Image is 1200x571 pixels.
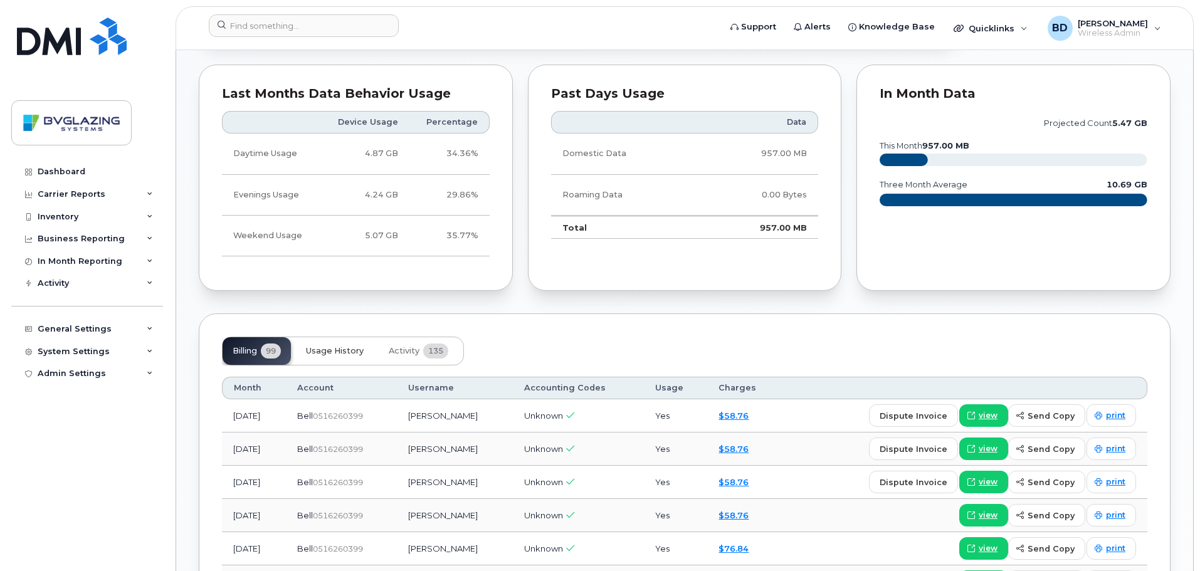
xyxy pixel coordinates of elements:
[409,134,490,174] td: 34.36%
[699,216,818,239] td: 957.00 MB
[222,216,320,256] td: Weekend Usage
[397,466,513,499] td: [PERSON_NAME]
[879,141,969,150] text: this month
[397,432,513,466] td: [PERSON_NAME]
[880,88,1147,100] div: In Month Data
[222,377,286,399] th: Month
[1044,118,1147,128] text: projected count
[551,175,699,216] td: Roaming Data
[409,216,490,256] td: 35.77%
[297,444,313,454] span: Bell
[1106,543,1125,554] span: print
[741,21,776,33] span: Support
[699,134,818,174] td: 957.00 MB
[222,466,286,499] td: [DATE]
[397,399,513,432] td: [PERSON_NAME]
[313,411,363,421] span: 0516260399
[320,216,409,256] td: 5.07 GB
[718,477,749,487] a: $58.76
[306,346,364,356] span: Usage History
[959,471,1008,493] a: view
[959,437,1008,460] a: view
[979,410,997,421] span: view
[722,14,785,39] a: Support
[222,175,320,216] td: Evenings Usage
[222,532,286,565] td: [DATE]
[1008,404,1085,427] button: send copy
[313,511,363,520] span: 0516260399
[551,134,699,174] td: Domestic Data
[1087,471,1136,493] a: print
[1052,21,1068,36] span: BD
[869,471,958,493] button: dispute invoice
[718,444,749,454] a: $58.76
[397,377,513,399] th: Username
[644,377,708,399] th: Usage
[922,141,969,150] tspan: 957.00 MB
[1008,537,1085,560] button: send copy
[1087,437,1136,460] a: print
[1106,510,1125,521] span: print
[1087,504,1136,526] a: print
[1078,18,1148,28] span: [PERSON_NAME]
[313,444,363,454] span: 0516260399
[979,510,997,521] span: view
[397,532,513,565] td: [PERSON_NAME]
[880,443,947,455] span: dispute invoice
[524,510,563,520] span: Unknown
[513,377,644,399] th: Accounting Codes
[297,543,313,553] span: Bell
[869,404,958,427] button: dispute invoice
[320,111,409,134] th: Device Usage
[1028,443,1075,455] span: send copy
[644,532,708,565] td: Yes
[1112,118,1147,128] tspan: 5.47 GB
[409,111,490,134] th: Percentage
[644,399,708,432] td: Yes
[397,499,513,532] td: [PERSON_NAME]
[644,499,708,532] td: Yes
[524,444,563,454] span: Unknown
[222,432,286,466] td: [DATE]
[699,111,818,134] th: Data
[1039,16,1170,41] div: Bryan Davis
[1087,537,1136,560] a: print
[209,14,399,37] input: Find something...
[551,88,819,100] div: Past Days Usage
[222,175,490,216] tr: Weekdays from 6:00pm to 8:00am
[423,343,448,359] span: 135
[1028,476,1075,488] span: send copy
[297,411,313,421] span: Bell
[1028,543,1075,555] span: send copy
[718,411,749,421] a: $58.76
[320,134,409,174] td: 4.87 GB
[979,543,997,554] span: view
[222,88,490,100] div: Last Months Data Behavior Usage
[222,399,286,432] td: [DATE]
[880,476,947,488] span: dispute invoice
[969,23,1014,33] span: Quicklinks
[644,432,708,466] td: Yes
[524,411,563,421] span: Unknown
[286,377,397,399] th: Account
[320,175,409,216] td: 4.24 GB
[551,216,699,239] td: Total
[1106,443,1125,454] span: print
[297,477,313,487] span: Bell
[389,346,419,356] span: Activity
[1107,180,1147,189] text: 10.69 GB
[1106,410,1125,421] span: print
[1087,404,1136,427] a: print
[1008,504,1085,526] button: send copy
[959,504,1008,526] a: view
[644,466,708,499] td: Yes
[222,216,490,256] tr: Friday from 6:00pm to Monday 8:00am
[1008,471,1085,493] button: send copy
[409,175,490,216] td: 29.86%
[222,499,286,532] td: [DATE]
[1028,410,1075,422] span: send copy
[707,377,783,399] th: Charges
[222,134,320,174] td: Daytime Usage
[959,404,1008,427] a: view
[945,16,1036,41] div: Quicklinks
